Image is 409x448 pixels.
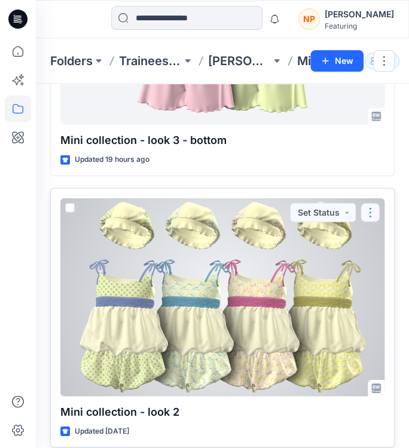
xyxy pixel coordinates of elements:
a: [PERSON_NAME] [208,53,271,69]
p: Mini collection [297,53,360,69]
div: [PERSON_NAME] [325,7,394,22]
a: Mini collection - look 2 [60,198,384,397]
p: Mini collection - look 2 [60,404,384,421]
button: 4 [365,53,399,69]
p: Updated [DATE] [75,425,129,438]
p: Mini collection - look 3 - bottom [60,132,384,149]
p: Updated 19 hours ago [75,154,149,166]
div: Featuring [325,22,394,30]
a: Folders [50,53,93,69]
a: Trainees assignment [119,53,182,69]
button: New [310,50,364,72]
div: NP [298,8,320,30]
